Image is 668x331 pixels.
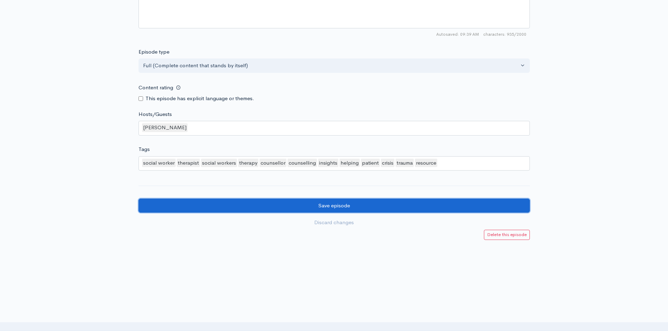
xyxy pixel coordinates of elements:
label: Hosts/Guests [139,110,172,118]
span: Autosaved: 09:39 AM [436,31,479,37]
div: social worker [142,159,176,167]
div: trauma [396,159,414,167]
span: 935/2000 [483,31,526,37]
label: This episode has explicit language or themes. [146,95,254,103]
label: Episode type [139,48,169,56]
input: Save episode [139,199,530,213]
a: Delete this episode [484,230,530,240]
div: Full (Complete content that stands by itself) [143,62,519,70]
div: social workers [201,159,237,167]
label: Tags [139,145,150,153]
div: resource [415,159,437,167]
div: counselling [288,159,317,167]
div: [PERSON_NAME] [142,123,188,132]
div: insights [318,159,338,167]
div: therapist [177,159,200,167]
div: therapy [238,159,258,167]
div: counsellor [259,159,286,167]
a: Discard changes [139,215,530,230]
div: helping [339,159,360,167]
label: Content rating [139,81,173,95]
div: patient [361,159,380,167]
button: Full (Complete content that stands by itself) [139,58,530,73]
div: crisis [381,159,394,167]
small: Delete this episode [487,232,527,237]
